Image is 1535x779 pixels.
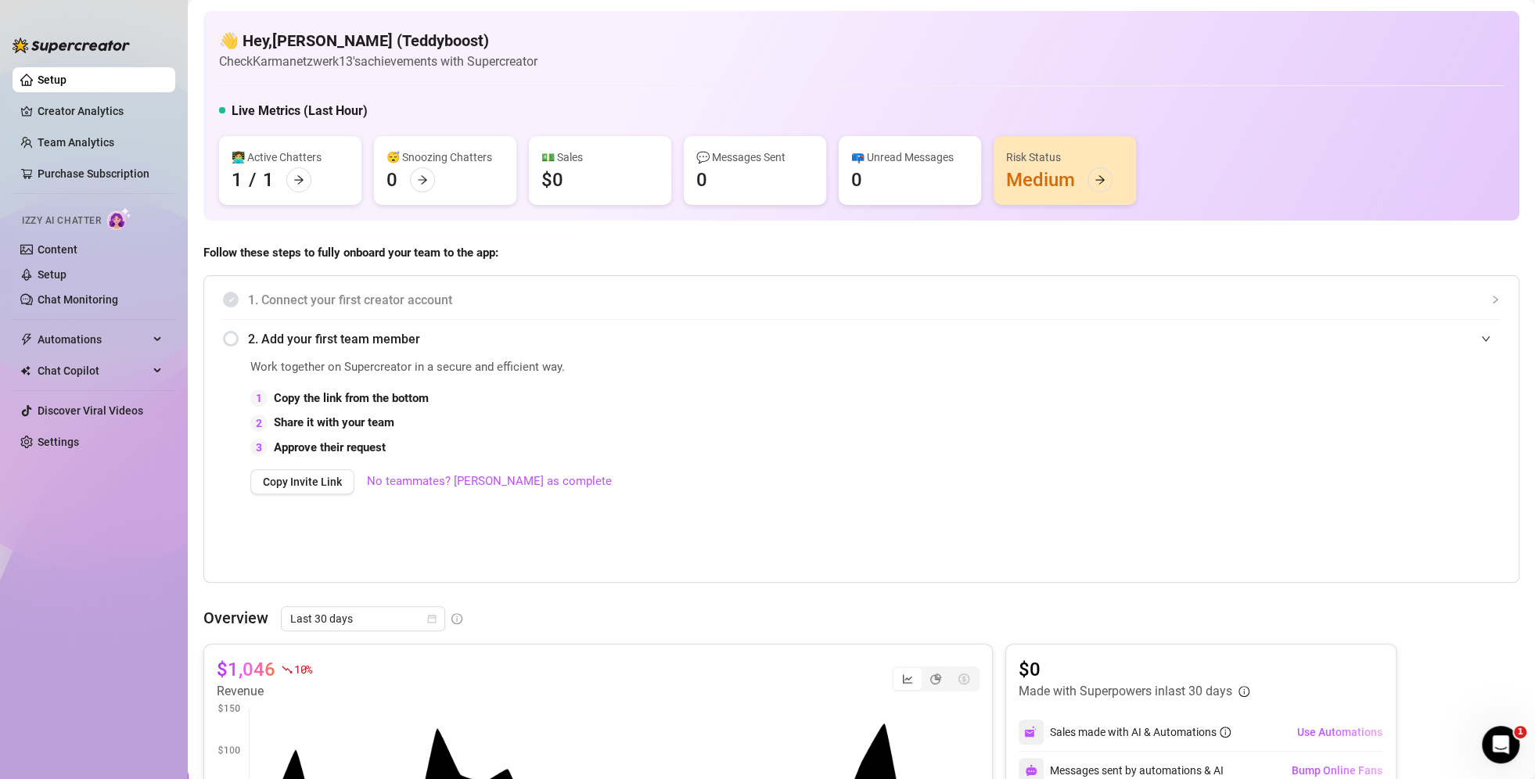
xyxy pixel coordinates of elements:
[223,281,1500,319] div: 1. Connect your first creator account
[930,673,941,684] span: pie-chart
[294,662,312,677] span: 10 %
[290,607,436,630] span: Last 30 days
[274,391,429,405] strong: Copy the link from the bottom
[248,329,1500,349] span: 2. Add your first team member
[219,30,537,52] h4: 👋 Hey, [PERSON_NAME] (Teddyboost)
[1050,723,1231,741] div: Sales made with AI & Automations
[1019,657,1249,682] article: $0
[386,167,397,192] div: 0
[217,682,312,701] article: Revenue
[1514,726,1526,738] span: 1
[541,167,563,192] div: $0
[263,167,274,192] div: 1
[20,365,31,376] img: Chat Copilot
[38,99,163,124] a: Creator Analytics
[1187,358,1500,558] iframe: Adding Team Members
[232,102,368,120] h5: Live Metrics (Last Hour)
[274,415,394,429] strong: Share it with your team
[451,613,462,624] span: info-circle
[1297,726,1382,738] span: Use Automations
[1024,725,1038,739] img: svg%3e
[38,327,149,352] span: Automations
[203,246,498,260] strong: Follow these steps to fully onboard your team to the app:
[22,214,101,228] span: Izzy AI Chatter
[293,174,304,185] span: arrow-right
[427,614,437,623] span: calendar
[38,404,143,417] a: Discover Viral Videos
[696,149,814,166] div: 💬 Messages Sent
[417,174,428,185] span: arrow-right
[902,673,913,684] span: line-chart
[282,664,293,675] span: fall
[38,243,77,256] a: Content
[250,469,354,494] button: Copy Invite Link
[223,320,1500,358] div: 2. Add your first team member
[263,476,342,488] span: Copy Invite Link
[541,149,659,166] div: 💵 Sales
[13,38,130,53] img: logo-BBDzfeDw.svg
[1481,334,1490,343] span: expanded
[1292,764,1382,777] span: Bump Online Fans
[232,167,243,192] div: 1
[248,290,1500,310] span: 1. Connect your first creator account
[250,389,268,407] div: 1
[250,415,268,432] div: 2
[851,149,969,166] div: 📪 Unread Messages
[250,439,268,456] div: 3
[219,52,537,71] article: Check Karmanetzwerk13's achievements with Supercreator
[274,440,386,454] strong: Approve their request
[107,207,131,230] img: AI Chatter
[1238,686,1249,697] span: info-circle
[1019,682,1232,701] article: Made with Superpowers in last 30 days
[203,606,268,630] article: Overview
[958,673,969,684] span: dollar-circle
[1095,174,1105,185] span: arrow-right
[367,472,612,491] a: No teammates? [PERSON_NAME] as complete
[217,657,275,682] article: $1,046
[892,666,980,691] div: segmented control
[38,161,163,186] a: Purchase Subscription
[386,149,504,166] div: 😴 Snoozing Chatters
[696,167,707,192] div: 0
[38,74,67,86] a: Setup
[1006,149,1123,166] div: Risk Status
[1025,764,1037,777] img: svg%3e
[38,358,149,383] span: Chat Copilot
[38,293,118,306] a: Chat Monitoring
[851,167,862,192] div: 0
[38,436,79,448] a: Settings
[1220,727,1231,738] span: info-circle
[1296,720,1383,745] button: Use Automations
[20,333,33,346] span: thunderbolt
[38,268,67,281] a: Setup
[1490,295,1500,304] span: collapsed
[38,136,114,149] a: Team Analytics
[232,149,349,166] div: 👩‍💻 Active Chatters
[250,358,1148,377] span: Work together on Supercreator in a secure and efficient way.
[1482,726,1519,763] iframe: Intercom live chat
